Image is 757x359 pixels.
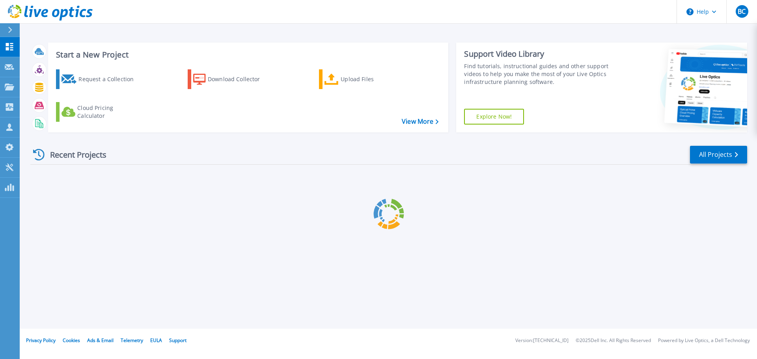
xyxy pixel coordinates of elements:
a: Explore Now! [464,109,524,125]
div: Support Video Library [464,49,612,59]
div: Recent Projects [30,145,117,164]
div: Request a Collection [78,71,142,87]
a: Cookies [63,337,80,344]
div: Upload Files [341,71,404,87]
li: Version: [TECHNICAL_ID] [515,338,569,343]
a: Upload Files [319,69,407,89]
a: Telemetry [121,337,143,344]
a: Support [169,337,186,344]
a: Privacy Policy [26,337,56,344]
a: Cloud Pricing Calculator [56,102,144,122]
div: Find tutorials, instructional guides and other support videos to help you make the most of your L... [464,62,612,86]
a: Ads & Email [87,337,114,344]
h3: Start a New Project [56,50,438,59]
a: Request a Collection [56,69,144,89]
a: EULA [150,337,162,344]
a: View More [402,118,438,125]
a: All Projects [690,146,747,164]
span: BC [738,8,746,15]
a: Download Collector [188,69,276,89]
div: Cloud Pricing Calculator [77,104,140,120]
li: © 2025 Dell Inc. All Rights Reserved [576,338,651,343]
div: Download Collector [208,71,271,87]
li: Powered by Live Optics, a Dell Technology [658,338,750,343]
